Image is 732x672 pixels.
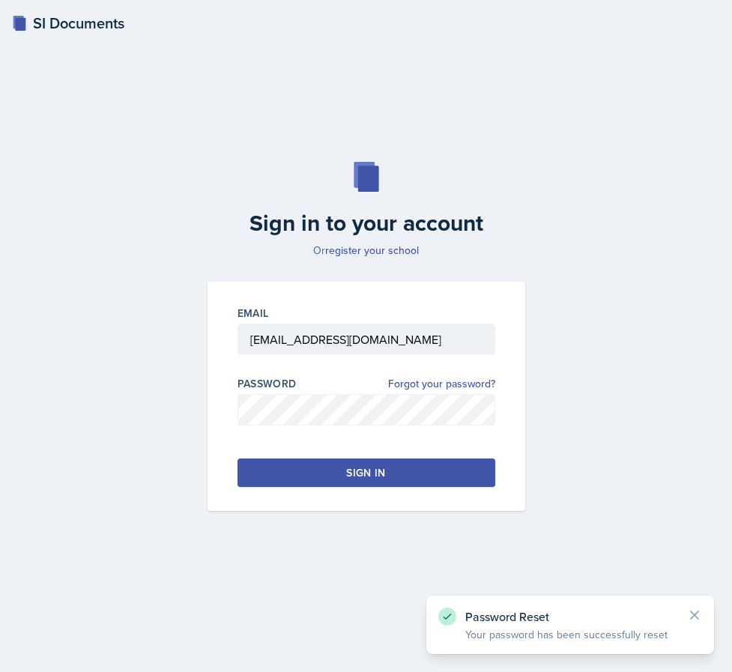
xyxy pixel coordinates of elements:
p: Password Reset [465,609,675,624]
div: Sign in [346,465,385,480]
input: Email [238,324,495,355]
p: Your password has been successfully reset [465,627,675,642]
p: Or [199,243,534,258]
a: Forgot your password? [388,376,495,392]
label: Email [238,306,269,321]
a: register your school [325,243,419,258]
h2: Sign in to your account [199,210,534,237]
a: SI Documents [12,12,124,34]
label: Password [238,376,297,391]
button: Sign in [238,458,495,487]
